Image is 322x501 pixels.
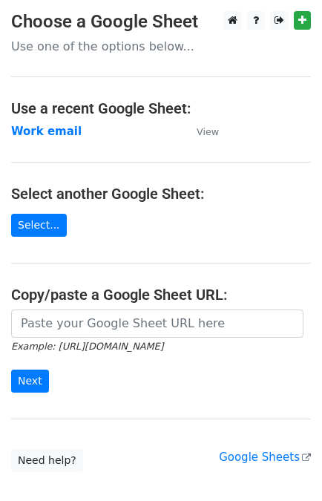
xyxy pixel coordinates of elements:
[182,125,219,138] a: View
[11,370,49,393] input: Next
[11,449,83,472] a: Need help?
[219,451,311,464] a: Google Sheets
[11,125,82,138] a: Work email
[11,39,311,54] p: Use one of the options below...
[11,286,311,304] h4: Copy/paste a Google Sheet URL:
[11,11,311,33] h3: Choose a Google Sheet
[11,214,67,237] a: Select...
[11,99,311,117] h4: Use a recent Google Sheet:
[11,185,311,203] h4: Select another Google Sheet:
[11,310,303,338] input: Paste your Google Sheet URL here
[197,126,219,137] small: View
[11,341,163,352] small: Example: [URL][DOMAIN_NAME]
